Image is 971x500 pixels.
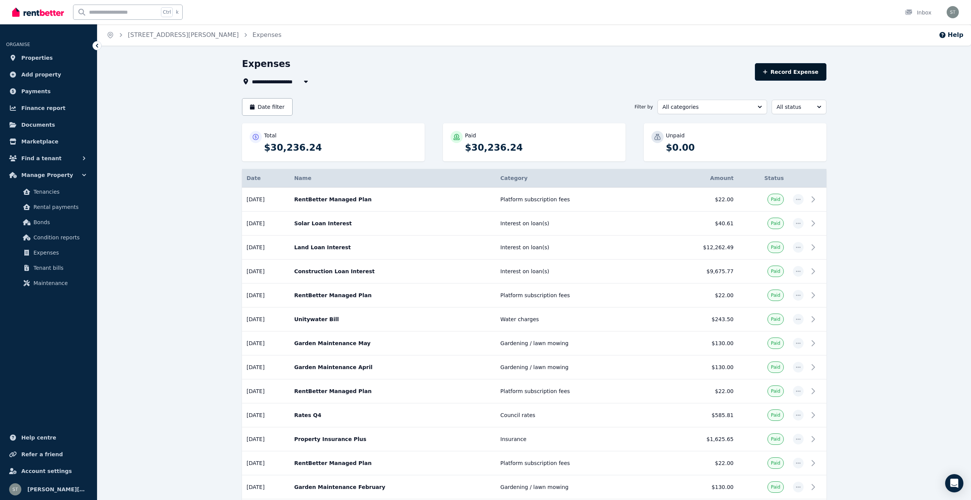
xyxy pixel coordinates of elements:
span: [PERSON_NAME][EMAIL_ADDRESS][DOMAIN_NAME] [27,485,88,494]
a: Finance report [6,100,91,116]
span: Help centre [21,433,56,442]
span: Finance report [21,104,65,113]
a: Expenses [253,31,282,38]
a: Payments [6,84,91,99]
td: $40.61 [669,212,738,236]
p: RentBetter Managed Plan [294,387,491,395]
td: Gardening / lawn mowing [496,355,669,379]
td: Insurance [496,427,669,451]
td: $585.81 [669,403,738,427]
span: Paid [771,412,780,418]
span: Payments [21,87,51,96]
td: [DATE] [242,355,290,379]
td: Interest on loan(s) [496,260,669,283]
td: $243.50 [669,307,738,331]
td: Platform subscription fees [496,379,669,403]
span: Account settings [21,467,72,476]
h1: Expenses [242,58,290,70]
p: Rates Q4 [294,411,491,419]
button: Find a tenant [6,151,91,166]
a: Refer a friend [6,447,91,462]
a: Documents [6,117,91,132]
span: Bonds [33,218,85,227]
td: [DATE] [242,236,290,260]
td: Council rates [496,403,669,427]
td: $12,262.49 [669,236,738,260]
p: Unpaid [666,132,684,139]
span: Marketplace [21,137,58,146]
span: Maintenance [33,279,85,288]
a: Account settings [6,463,91,479]
a: Tenant bills [9,260,88,275]
span: Paid [771,292,780,298]
span: Paid [771,244,780,250]
p: $30,236.24 [264,142,417,154]
a: Add property [6,67,91,82]
span: Tenancies [33,187,85,196]
th: Status [738,169,788,188]
td: [DATE] [242,260,290,283]
span: Paid [771,436,780,442]
a: Marketplace [6,134,91,149]
td: [DATE] [242,451,290,475]
a: Bonds [9,215,88,230]
a: Rental payments [9,199,88,215]
span: Paid [771,364,780,370]
span: Expenses [33,248,85,257]
td: Interest on loan(s) [496,236,669,260]
td: Water charges [496,307,669,331]
p: Unitywater Bill [294,315,491,323]
span: Refer a friend [21,450,63,459]
span: Paid [771,220,780,226]
p: Land Loan Interest [294,244,491,251]
span: k [176,9,178,15]
td: $130.00 [669,355,738,379]
td: Platform subscription fees [496,283,669,307]
td: [DATE] [242,427,290,451]
th: Date [242,169,290,188]
td: $130.00 [669,331,738,355]
a: Expenses [9,245,88,260]
th: Category [496,169,669,188]
img: stefanus.taljaard@gmail.com [9,483,21,495]
a: Help centre [6,430,91,445]
td: Platform subscription fees [496,188,669,212]
img: RentBetter [12,6,64,18]
td: $9,675.77 [669,260,738,283]
p: $0.00 [666,142,819,154]
td: Platform subscription fees [496,451,669,475]
button: Help [939,30,963,40]
td: [DATE] [242,283,290,307]
p: RentBetter Managed Plan [294,291,491,299]
td: $22.00 [669,451,738,475]
td: Gardening / lawn mowing [496,475,669,499]
span: Paid [771,268,780,274]
p: Solar Loan Interest [294,220,491,227]
td: $22.00 [669,188,738,212]
button: Date filter [242,98,293,116]
span: Manage Property [21,170,73,180]
td: $1,625.65 [669,427,738,451]
a: [STREET_ADDRESS][PERSON_NAME] [128,31,239,38]
td: [DATE] [242,331,290,355]
span: Paid [771,484,780,490]
span: Properties [21,53,53,62]
td: [DATE] [242,212,290,236]
td: $22.00 [669,379,738,403]
span: Find a tenant [21,154,62,163]
span: ORGANISE [6,42,30,47]
td: Interest on loan(s) [496,212,669,236]
a: Tenancies [9,184,88,199]
td: [DATE] [242,188,290,212]
p: Paid [465,132,476,139]
td: [DATE] [242,307,290,331]
span: Filter by [635,104,653,110]
a: Condition reports [9,230,88,245]
th: Name [290,169,496,188]
span: Paid [771,460,780,466]
a: Properties [6,50,91,65]
button: Record Expense [755,63,826,81]
span: Documents [21,120,55,129]
p: Property Insurance Plus [294,435,491,443]
td: $22.00 [669,283,738,307]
